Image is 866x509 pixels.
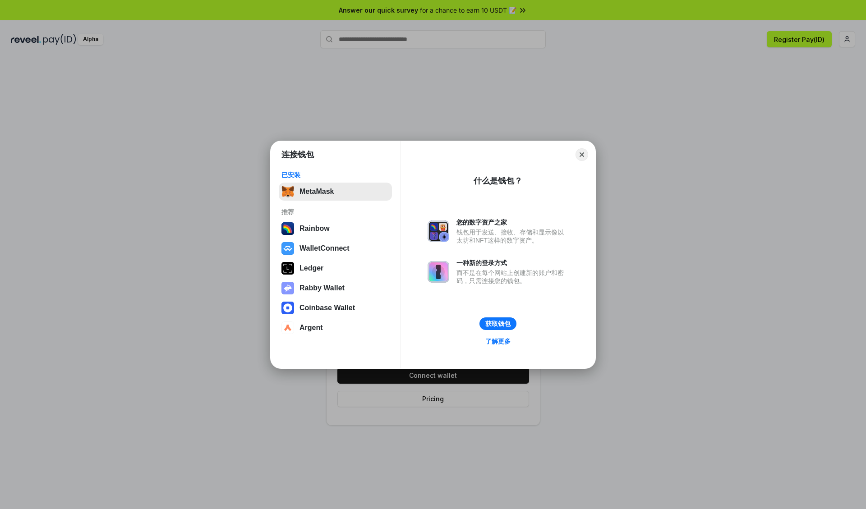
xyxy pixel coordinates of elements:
[279,239,392,257] button: WalletConnect
[281,302,294,314] img: svg+xml,%3Csvg%20width%3D%2228%22%20height%3D%2228%22%20viewBox%3D%220%200%2028%2028%22%20fill%3D...
[428,220,449,242] img: svg+xml,%3Csvg%20xmlns%3D%22http%3A%2F%2Fwww.w3.org%2F2000%2Fsvg%22%20fill%3D%22none%22%20viewBox...
[279,259,392,277] button: Ledger
[281,171,389,179] div: 已安装
[299,264,323,272] div: Ledger
[480,335,516,347] a: 了解更多
[279,319,392,337] button: Argent
[485,320,511,328] div: 获取钱包
[479,317,516,330] button: 获取钱包
[456,218,568,226] div: 您的数字资产之家
[299,188,334,196] div: MetaMask
[279,183,392,201] button: MetaMask
[299,284,345,292] div: Rabby Wallet
[281,321,294,334] img: svg+xml,%3Csvg%20width%3D%2228%22%20height%3D%2228%22%20viewBox%3D%220%200%2028%2028%22%20fill%3D...
[281,149,314,160] h1: 连接钱包
[281,222,294,235] img: svg+xml,%3Csvg%20width%3D%22120%22%20height%3D%22120%22%20viewBox%3D%220%200%20120%20120%22%20fil...
[456,269,568,285] div: 而不是在每个网站上创建新的账户和密码，只需连接您的钱包。
[299,225,330,233] div: Rainbow
[279,279,392,297] button: Rabby Wallet
[456,228,568,244] div: 钱包用于发送、接收、存储和显示像以太坊和NFT这样的数字资产。
[485,337,511,345] div: 了解更多
[281,262,294,275] img: svg+xml,%3Csvg%20xmlns%3D%22http%3A%2F%2Fwww.w3.org%2F2000%2Fsvg%22%20width%3D%2228%22%20height%3...
[281,242,294,255] img: svg+xml,%3Csvg%20width%3D%2228%22%20height%3D%2228%22%20viewBox%3D%220%200%2028%2028%22%20fill%3D...
[281,185,294,198] img: svg+xml,%3Csvg%20fill%3D%22none%22%20height%3D%2233%22%20viewBox%3D%220%200%2035%2033%22%20width%...
[299,324,323,332] div: Argent
[281,208,389,216] div: 推荐
[456,259,568,267] div: 一种新的登录方式
[299,304,355,312] div: Coinbase Wallet
[279,299,392,317] button: Coinbase Wallet
[299,244,350,252] div: WalletConnect
[281,282,294,294] img: svg+xml,%3Csvg%20xmlns%3D%22http%3A%2F%2Fwww.w3.org%2F2000%2Fsvg%22%20fill%3D%22none%22%20viewBox...
[279,220,392,238] button: Rainbow
[428,261,449,283] img: svg+xml,%3Csvg%20xmlns%3D%22http%3A%2F%2Fwww.w3.org%2F2000%2Fsvg%22%20fill%3D%22none%22%20viewBox...
[474,175,522,186] div: 什么是钱包？
[576,148,588,161] button: Close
